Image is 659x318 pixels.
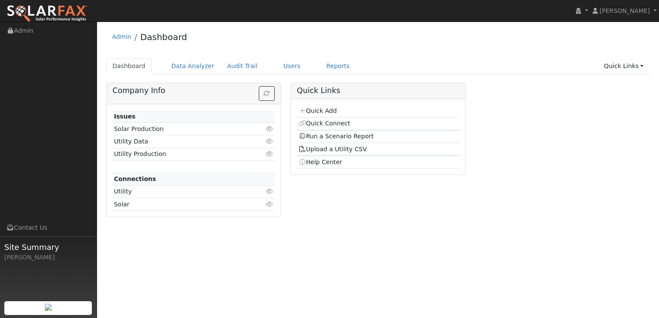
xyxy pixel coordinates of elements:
[113,198,249,211] td: Solar
[106,58,152,74] a: Dashboard
[266,188,273,194] i: Click to view
[140,32,187,42] a: Dashboard
[113,123,249,135] td: Solar Production
[112,33,132,40] a: Admin
[113,135,249,148] td: Utility Data
[298,120,350,127] a: Quick Connect
[4,241,92,253] span: Site Summary
[298,146,367,153] a: Upload a Utility CSV
[597,58,650,74] a: Quick Links
[45,304,52,311] img: retrieve
[266,151,273,157] i: Click to view
[298,159,342,165] a: Help Center
[114,175,156,182] strong: Connections
[114,113,135,120] strong: Issues
[277,58,307,74] a: Users
[599,7,650,14] span: [PERSON_NAME]
[221,58,264,74] a: Audit Trail
[165,58,221,74] a: Data Analyzer
[297,86,459,95] h5: Quick Links
[298,107,337,114] a: Quick Add
[113,185,249,198] td: Utility
[113,148,249,160] td: Utility Production
[6,5,88,23] img: SolarFax
[4,253,92,262] div: [PERSON_NAME]
[266,138,273,144] i: Click to view
[266,201,273,207] i: Click to view
[113,86,275,95] h5: Company Info
[320,58,356,74] a: Reports
[266,126,273,132] i: Click to view
[298,133,374,140] a: Run a Scenario Report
